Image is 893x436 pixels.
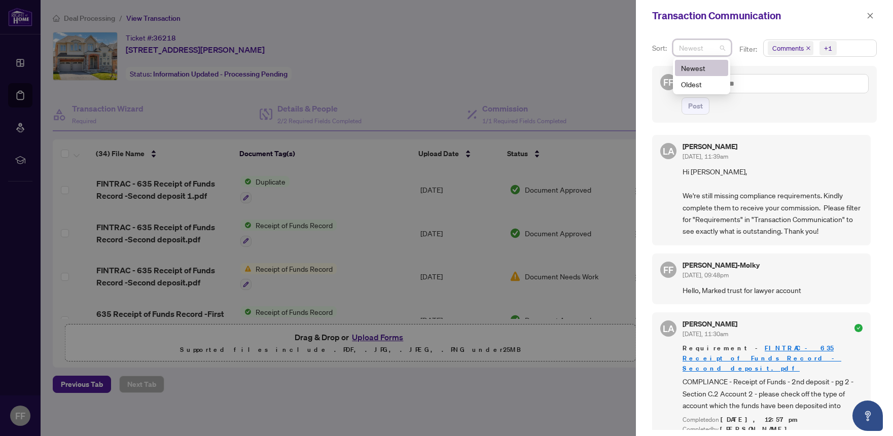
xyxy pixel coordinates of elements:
[720,425,793,433] span: [PERSON_NAME]
[806,46,811,51] span: close
[683,271,729,279] span: [DATE], 09:48pm
[679,40,725,55] span: Newest
[652,43,669,54] p: Sort:
[721,415,799,424] span: [DATE], 12:57pm
[683,284,863,296] span: Hello, Marked trust for lawyer account
[854,324,863,332] span: check-circle
[772,43,804,53] span: Comments
[683,320,737,328] h5: [PERSON_NAME]
[683,415,863,425] div: Completed on
[867,12,874,19] span: close
[675,60,728,76] div: Newest
[663,321,674,336] span: LA
[652,8,864,23] div: Transaction Communication
[663,263,673,277] span: FF
[675,76,728,92] div: Oldest
[683,330,728,338] span: [DATE], 11:30am
[768,41,813,55] span: Comments
[739,44,759,55] p: Filter:
[683,166,863,237] span: Hi [PERSON_NAME], We're still missing compliance requirements. Kindly complete them to receive yo...
[681,62,722,74] div: Newest
[682,97,709,115] button: Post
[683,262,760,269] h5: [PERSON_NAME]-Molky
[683,425,863,434] div: Completed by
[683,344,841,373] a: FINTRAC - 635 Receipt of Funds Record -Second deposit.pdf
[683,143,737,150] h5: [PERSON_NAME]
[683,153,728,160] span: [DATE], 11:39am
[663,144,674,158] span: LA
[663,75,673,89] span: FF
[683,343,863,374] span: Requirement -
[681,79,722,90] div: Oldest
[852,401,883,431] button: Open asap
[683,376,863,411] span: COMPLIANCE - Receipt of Funds - 2nd deposit - pg 2 - Section C.2 Account 2 - please check off the...
[824,43,832,53] div: +1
